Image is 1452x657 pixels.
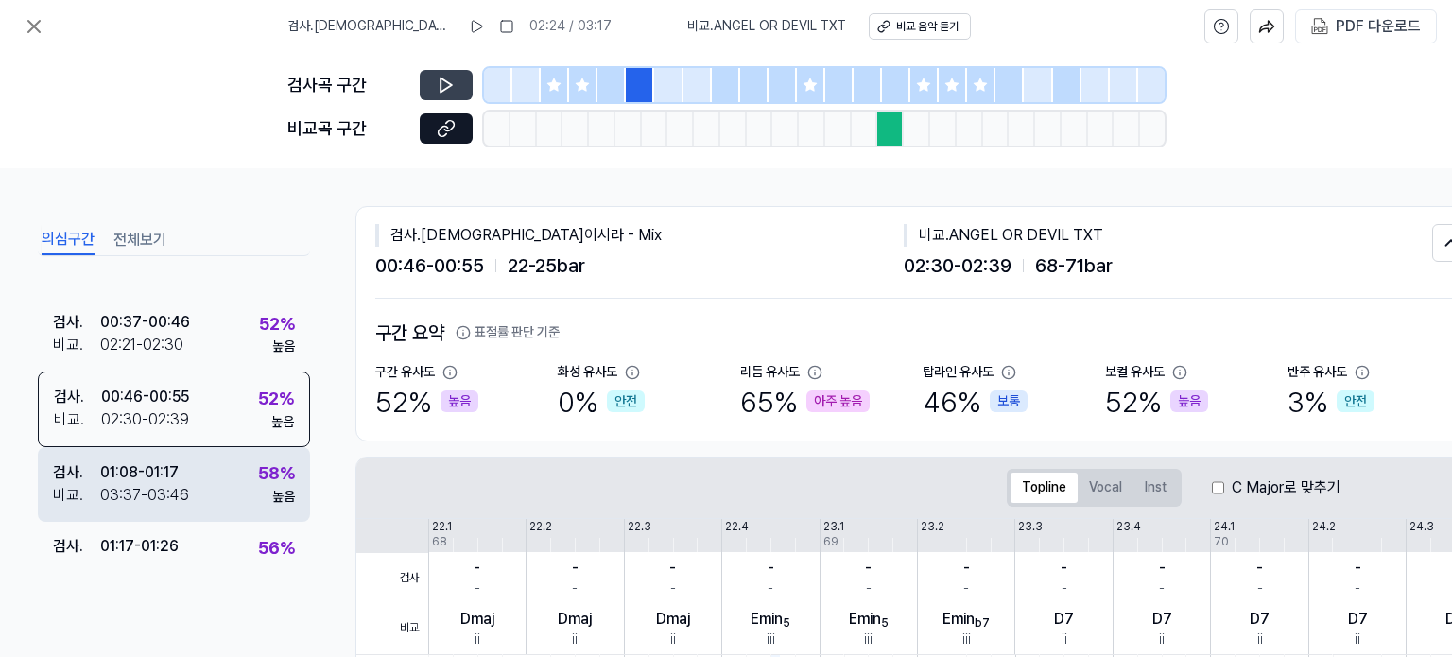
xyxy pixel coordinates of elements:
[1232,476,1340,499] label: C Major로 맞추기
[475,579,480,598] div: -
[1213,17,1230,36] svg: help
[1159,579,1165,598] div: -
[896,19,959,35] div: 비교 음악 듣기
[572,557,579,579] div: -
[990,390,1028,413] div: 보통
[1307,10,1425,43] button: PDF 다운로드
[740,382,870,422] div: 65 %
[287,17,454,36] span: 검사 . [DEMOGRAPHIC_DATA]이시라 - Mix
[572,579,578,598] div: -
[1204,9,1238,43] button: help
[54,386,101,408] div: 검사 .
[441,390,478,413] div: 높음
[475,631,480,649] div: ii
[904,251,1011,281] span: 02:30 - 02:39
[271,413,294,432] div: 높음
[904,224,1432,247] div: 비교 . ANGEL OR DEVIL TXT
[962,631,971,649] div: iii
[100,334,183,356] div: 02:21 - 02:30
[1409,519,1434,535] div: 24.3
[53,535,100,558] div: 검사 .
[460,608,494,631] div: Dmaj
[869,13,971,40] button: 비교 음악 듣기
[259,311,295,338] div: 52 %
[1348,608,1368,631] div: D7
[258,386,294,413] div: 52 %
[258,535,295,562] div: 56 %
[1337,390,1374,413] div: 안전
[375,251,484,281] span: 00:46 - 00:55
[558,363,617,382] div: 화성 유사도
[783,616,790,630] sub: 5
[866,579,872,598] div: -
[656,608,690,631] div: Dmaj
[865,557,872,579] div: -
[101,408,189,431] div: 02:30 - 02:39
[975,616,990,630] sub: b7
[53,484,100,507] div: 비교 .
[823,534,838,550] div: 69
[1159,631,1165,649] div: ii
[1311,18,1328,35] img: PDF Download
[1105,382,1208,422] div: 52 %
[923,382,1028,422] div: 46 %
[375,224,904,247] div: 검사 . [DEMOGRAPHIC_DATA]이시라 - Mix
[1257,631,1263,649] div: ii
[375,363,435,382] div: 구간 유사도
[272,488,295,507] div: 높음
[1133,473,1178,503] button: Inst
[375,382,478,422] div: 52 %
[1018,519,1043,535] div: 23.3
[849,608,889,631] div: Emin
[432,534,447,550] div: 68
[963,579,969,598] div: -
[670,579,676,598] div: -
[54,408,101,431] div: 비교 .
[1256,557,1263,579] div: -
[100,461,179,484] div: 01:08 - 01:17
[1159,557,1166,579] div: -
[53,311,100,334] div: 검사 .
[628,519,651,535] div: 22.3
[1011,473,1078,503] button: Topline
[432,519,452,535] div: 22.1
[823,519,844,535] div: 23.1
[53,461,100,484] div: 검사 .
[100,311,190,334] div: 00:37 - 00:46
[768,557,774,579] div: -
[1061,557,1067,579] div: -
[53,334,100,356] div: 비교 .
[1062,631,1067,649] div: ii
[751,608,790,631] div: Emin
[101,386,189,408] div: 00:46 - 00:55
[921,519,944,535] div: 23.2
[258,460,295,488] div: 58 %
[1078,473,1133,503] button: Vocal
[100,484,189,507] div: 03:37 - 03:46
[687,17,846,36] span: 비교 . ANGEL OR DEVIL TXT
[1035,251,1113,281] span: 68 - 71 bar
[508,251,585,281] span: 22 - 25 bar
[963,557,970,579] div: -
[923,363,994,382] div: 탑라인 유사도
[558,608,592,631] div: Dmaj
[558,382,645,422] div: 0 %
[864,631,873,649] div: iii
[356,603,428,654] span: 비교
[670,631,676,649] div: ii
[572,631,578,649] div: ii
[740,363,800,382] div: 리듬 유사도
[1288,382,1374,422] div: 3 %
[881,616,889,630] sub: 5
[768,579,773,598] div: -
[272,337,295,356] div: 높음
[767,631,775,649] div: iii
[456,323,560,342] button: 표절률 판단 기준
[1312,519,1336,535] div: 24.2
[287,72,408,99] div: 검사곡 구간
[1054,608,1074,631] div: D7
[474,557,480,579] div: -
[287,115,408,143] div: 비교곡 구간
[1152,608,1172,631] div: D7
